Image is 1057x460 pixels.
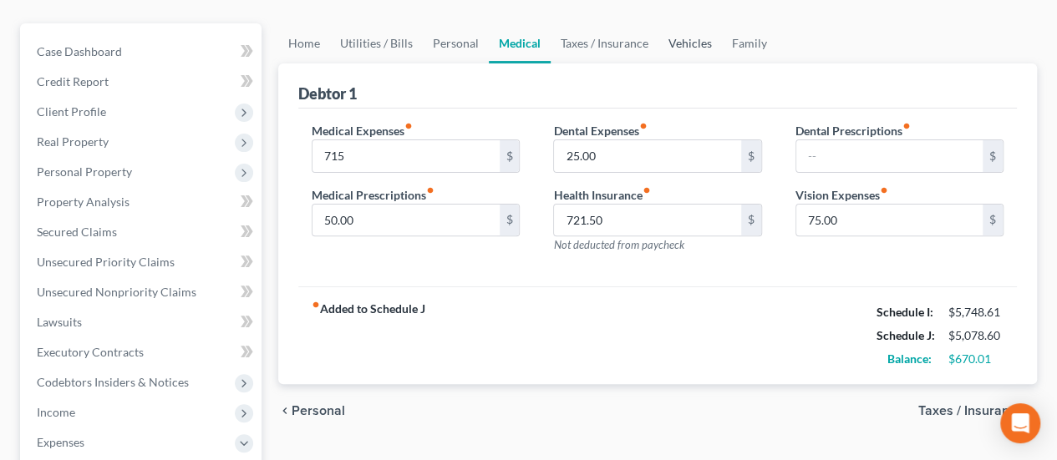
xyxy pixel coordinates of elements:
i: fiber_manual_record [404,122,413,130]
div: $670.01 [948,351,1004,367]
input: -- [554,205,740,236]
div: $ [500,205,520,236]
a: Vehicles [658,23,722,63]
i: fiber_manual_record [902,122,911,130]
label: Vision Expenses [795,186,888,204]
a: Unsecured Priority Claims [23,247,262,277]
input: -- [554,140,740,172]
a: Home [278,23,330,63]
span: Credit Report [37,74,109,88]
div: $ [983,140,1003,172]
strong: Schedule J: [877,328,935,342]
strong: Added to Schedule J [312,301,425,371]
span: Unsecured Priority Claims [37,255,175,269]
span: Case Dashboard [37,44,122,58]
a: Credit Report [23,67,262,97]
span: Not deducted from paycheck [553,238,683,251]
i: fiber_manual_record [638,122,647,130]
button: Taxes / Insurance chevron_right [918,404,1037,417]
span: Lawsuits [37,315,82,329]
button: chevron_left Personal [278,404,345,417]
span: Client Profile [37,104,106,119]
a: Utilities / Bills [330,23,423,63]
strong: Balance: [887,351,932,366]
span: Personal [292,404,345,417]
a: Family [722,23,777,63]
label: Health Insurance [553,186,650,204]
label: Dental Expenses [553,122,647,139]
span: Personal Property [37,164,132,179]
span: Executory Contracts [37,345,144,359]
a: Executory Contracts [23,337,262,367]
div: Debtor 1 [298,83,357,104]
a: Personal [423,23,489,63]
a: Property Analysis [23,187,262,217]
label: Medical Prescriptions [312,186,434,204]
span: Real Property [37,134,109,149]
div: $ [741,140,761,172]
label: Medical Expenses [312,122,413,139]
a: Medical [489,23,551,63]
div: $ [983,205,1003,236]
span: Property Analysis [37,195,130,209]
i: fiber_manual_record [426,186,434,195]
input: -- [313,140,499,172]
a: Case Dashboard [23,37,262,67]
div: $ [500,140,520,172]
div: $5,078.60 [948,327,1004,344]
strong: Schedule I: [877,305,933,319]
input: -- [796,205,983,236]
span: Expenses [37,435,84,449]
i: fiber_manual_record [312,301,320,309]
div: $5,748.61 [948,304,1004,321]
span: Secured Claims [37,225,117,239]
i: fiber_manual_record [642,186,650,195]
a: Unsecured Nonpriority Claims [23,277,262,307]
a: Secured Claims [23,217,262,247]
span: Codebtors Insiders & Notices [37,375,189,389]
label: Dental Prescriptions [795,122,911,139]
span: Income [37,405,75,419]
i: fiber_manual_record [880,186,888,195]
input: -- [313,205,499,236]
i: chevron_left [278,404,292,417]
span: Unsecured Nonpriority Claims [37,285,196,299]
div: $ [741,205,761,236]
div: Open Intercom Messenger [1000,403,1040,443]
a: Lawsuits [23,307,262,337]
input: -- [796,140,983,172]
a: Taxes / Insurance [551,23,658,63]
span: Taxes / Insurance [918,404,1024,417]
